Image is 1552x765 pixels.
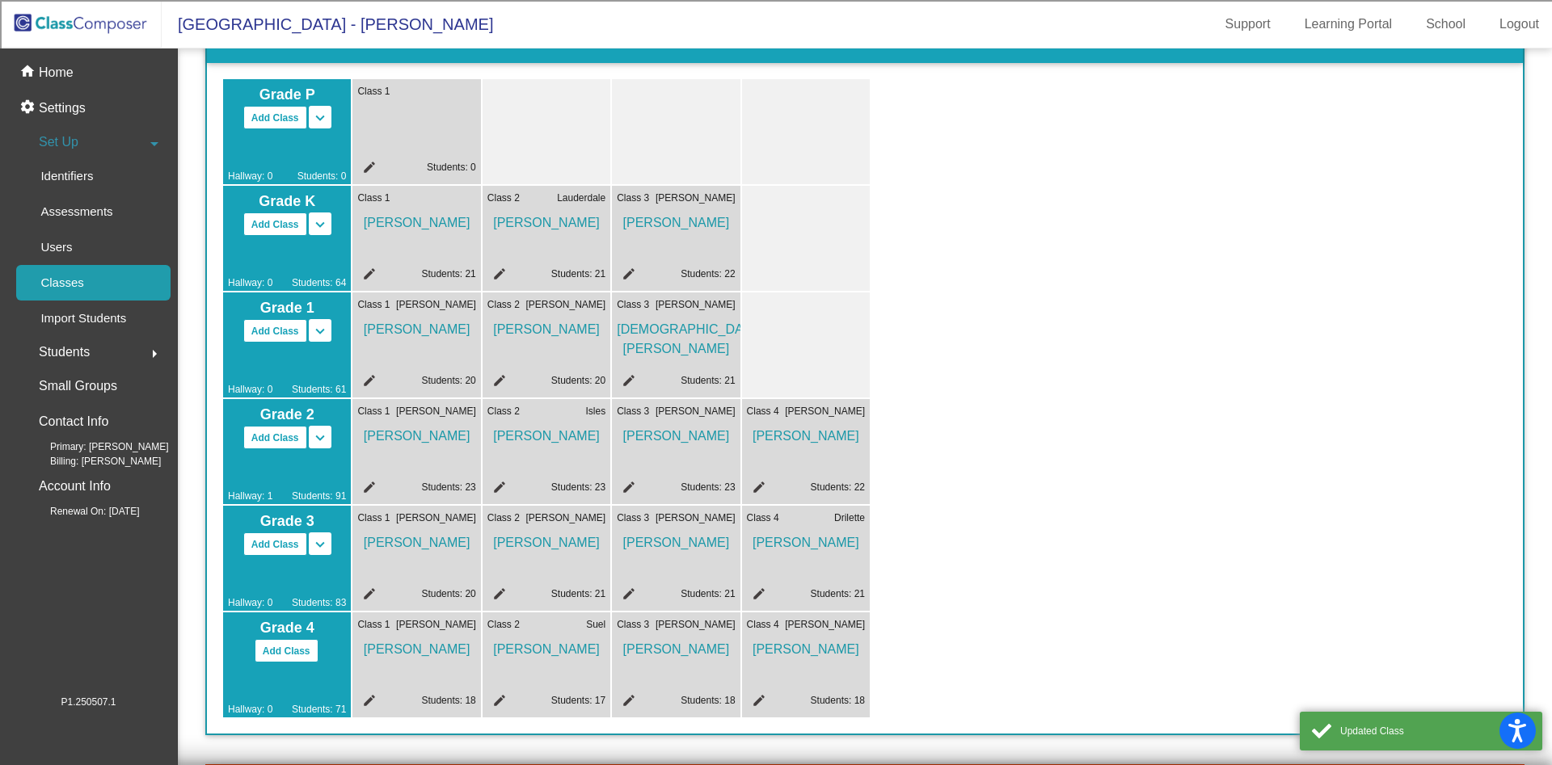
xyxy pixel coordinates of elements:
span: Grade K [228,191,346,212]
span: [PERSON_NAME] [617,525,735,553]
a: Students: 22 [811,481,865,493]
div: Sort A > Z [6,38,1546,53]
span: [PERSON_NAME] [487,205,605,233]
mat-icon: edit [617,693,636,712]
div: Updated Class [1340,724,1530,738]
div: Sort New > Old [6,53,1546,67]
mat-icon: edit [617,373,636,393]
span: [DEMOGRAPHIC_DATA][PERSON_NAME] [617,312,735,359]
div: Move To ... [6,140,1546,154]
span: Class 1 [357,191,390,205]
span: Hallway: 0 [228,595,272,610]
span: [PERSON_NAME] [617,205,735,233]
span: Billing: [PERSON_NAME] [24,454,161,469]
button: Add Class [243,426,307,449]
a: Students: 21 [811,588,865,599]
div: Search for Source [6,227,1546,242]
span: Hallway: 1 [228,489,272,503]
mat-icon: home [19,63,39,82]
span: [PERSON_NAME] [617,632,735,659]
span: Class 4 [747,404,779,418]
div: Rename [6,125,1546,140]
span: Students: 0 [297,169,347,183]
div: Delete [6,82,1546,96]
div: Delete [6,154,1546,169]
a: Students: 23 [551,481,605,493]
mat-icon: edit [357,373,377,393]
div: Home [6,433,1546,448]
mat-icon: keyboard_arrow_down [310,428,330,448]
p: Small Groups [39,375,117,397]
p: Assessments [40,202,112,221]
a: Students: 22 [681,268,735,280]
span: [PERSON_NAME] [357,312,475,339]
span: Class 1 [357,84,390,99]
mat-icon: edit [357,693,377,712]
mat-icon: edit [357,586,377,606]
span: Class 2 [487,191,520,205]
a: Students: 21 [681,375,735,386]
span: [PERSON_NAME] [396,511,476,525]
a: Students: 18 [811,695,865,706]
span: [PERSON_NAME] [617,418,735,446]
input: Search outlines [6,21,150,38]
span: Class 4 [747,511,779,525]
span: Students: 61 [292,382,346,397]
span: [PERSON_NAME] [656,617,736,632]
span: Hallway: 0 [228,169,272,183]
a: Students: 17 [551,695,605,706]
a: Students: 21 [551,588,605,599]
span: Class 2 [487,404,520,418]
div: DELETE [6,404,1546,418]
span: [PERSON_NAME] [357,632,475,659]
span: Hallway: 0 [228,702,272,717]
span: [PERSON_NAME] [747,525,865,553]
span: Renewal On: [DATE] [24,504,139,519]
mat-icon: keyboard_arrow_down [310,535,330,554]
span: Grade 2 [228,404,346,426]
div: Newspaper [6,271,1546,285]
span: Grade 4 [228,617,346,639]
div: BOOK [6,506,1546,520]
span: Isles [586,404,606,418]
div: SAVE [6,491,1546,506]
div: MOVE [6,462,1546,477]
span: [PERSON_NAME] [656,297,736,312]
a: Students: 21 [551,268,605,280]
a: Students: 20 [551,375,605,386]
p: Users [40,237,72,257]
div: SAVE AND GO HOME [6,389,1546,404]
mat-icon: keyboard_arrow_down [310,322,330,341]
div: Download [6,183,1546,198]
div: Home [6,6,338,21]
span: Hallway: 0 [228,275,272,290]
div: CANCEL [6,346,1546,360]
mat-icon: edit [747,586,766,606]
p: Contact Info [39,410,108,433]
div: Sign out [6,111,1546,125]
mat-icon: edit [357,267,377,286]
span: Primary: [PERSON_NAME] [24,439,169,454]
div: ??? [6,360,1546,375]
span: Students [39,341,90,364]
span: [PERSON_NAME] [487,418,605,446]
mat-icon: keyboard_arrow_down [310,108,330,128]
mat-icon: edit [357,160,377,179]
span: Grade P [228,84,346,106]
div: This outline has no content. Would you like to delete it? [6,375,1546,389]
span: [PERSON_NAME] [396,617,476,632]
span: [PERSON_NAME] [656,404,736,418]
button: Add Class [255,639,318,662]
a: Students: 21 [681,588,735,599]
div: Print [6,198,1546,212]
div: TODO: put dlg title [6,314,1546,329]
span: Grade 1 [228,297,346,319]
a: Students: 20 [421,588,475,599]
mat-icon: edit [487,586,507,606]
span: [PERSON_NAME] [487,312,605,339]
div: Options [6,96,1546,111]
span: [PERSON_NAME] [357,418,475,446]
span: [PERSON_NAME] [747,418,865,446]
span: Class 3 [617,617,649,632]
span: Class 1 [357,617,390,632]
